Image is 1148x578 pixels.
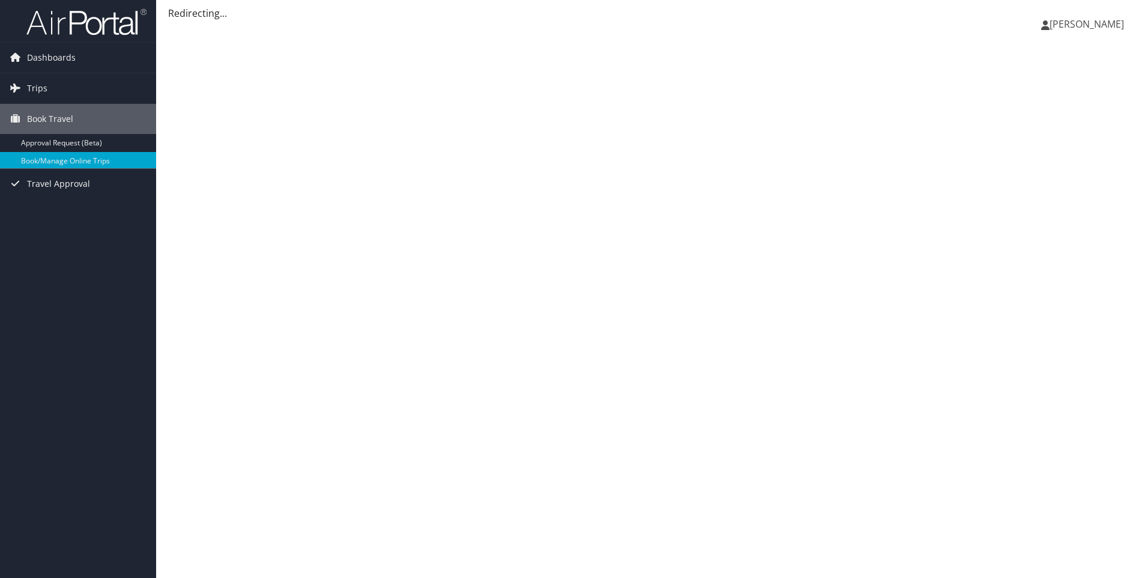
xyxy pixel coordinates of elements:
span: Travel Approval [27,169,90,199]
span: Book Travel [27,104,73,134]
div: Redirecting... [168,6,1136,20]
span: Dashboards [27,43,76,73]
span: [PERSON_NAME] [1050,17,1124,31]
img: airportal-logo.png [26,8,147,36]
a: [PERSON_NAME] [1041,6,1136,42]
span: Trips [27,73,47,103]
